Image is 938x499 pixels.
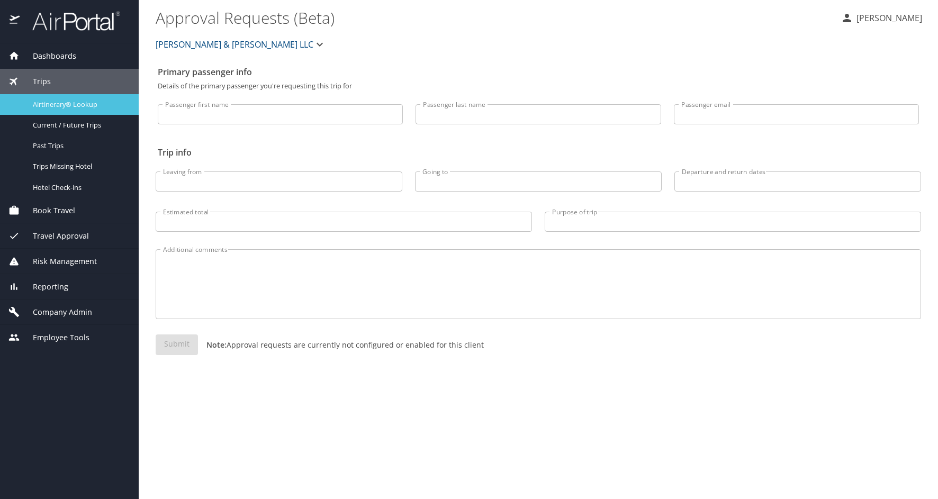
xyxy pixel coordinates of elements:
[198,339,484,350] p: Approval requests are currently not configured or enabled for this client
[33,183,126,193] span: Hotel Check-ins
[836,8,926,28] button: [PERSON_NAME]
[20,50,76,62] span: Dashboards
[20,332,89,343] span: Employee Tools
[21,11,120,31] img: airportal-logo.png
[20,306,92,318] span: Company Admin
[206,340,227,350] strong: Note:
[33,161,126,171] span: Trips Missing Hotel
[33,120,126,130] span: Current / Future Trips
[158,83,919,89] p: Details of the primary passenger you're requesting this trip for
[20,230,89,242] span: Travel Approval
[20,76,51,87] span: Trips
[33,141,126,151] span: Past Trips
[158,144,919,161] h2: Trip info
[20,205,75,216] span: Book Travel
[20,256,97,267] span: Risk Management
[20,281,68,293] span: Reporting
[853,12,922,24] p: [PERSON_NAME]
[151,34,330,55] button: [PERSON_NAME] & [PERSON_NAME] LLC
[10,11,21,31] img: icon-airportal.png
[158,63,919,80] h2: Primary passenger info
[156,37,313,52] span: [PERSON_NAME] & [PERSON_NAME] LLC
[156,1,832,34] h1: Approval Requests (Beta)
[33,99,126,110] span: Airtinerary® Lookup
